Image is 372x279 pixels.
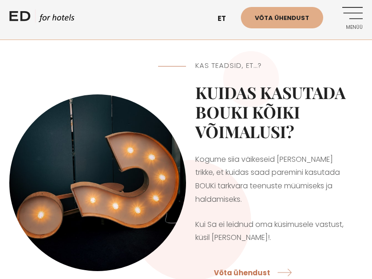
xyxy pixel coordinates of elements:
a: Menüü [337,7,363,33]
p: Kogume siia väikeseid [PERSON_NAME] trikke, et kuidas saad paremini kasutada BOUKi tarkvara teenu... [195,153,353,206]
a: ED HOTELS [9,9,74,23]
h5: Kas teadsid, et…? [195,60,353,71]
span: Menüü [337,25,363,30]
a: et [213,9,241,27]
h2: Kuidas kasutada BOUKi kõiki võimalusi? [195,83,353,141]
img: KKK [9,94,186,271]
a: Võta ühendust [241,7,323,28]
p: Kui Sa ei leidnud oma küsimusele vastust, küsil [PERSON_NAME]!. [195,218,353,245]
